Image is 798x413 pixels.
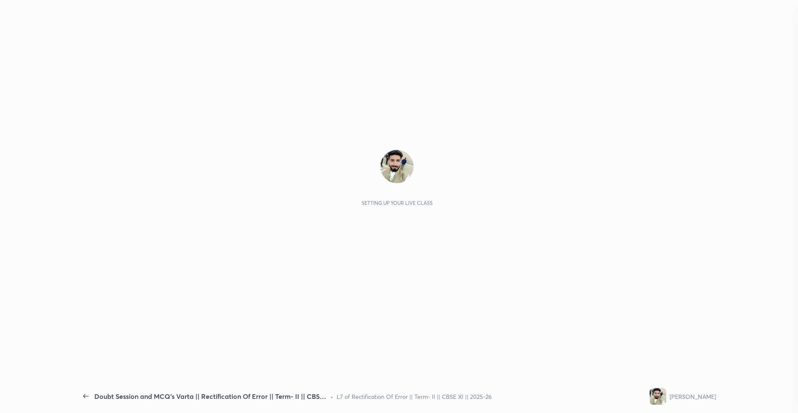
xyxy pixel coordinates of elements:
div: Setting up your live class [362,200,433,206]
div: [PERSON_NAME] [670,392,716,401]
img: fc0a0bd67a3b477f9557aca4a29aa0ad.19086291_AOh14GgchNdmiCeYbMdxktaSN3Z4iXMjfHK5yk43KqG_6w%3Ds96-c [380,150,414,183]
img: fc0a0bd67a3b477f9557aca4a29aa0ad.19086291_AOh14GgchNdmiCeYbMdxktaSN3Z4iXMjfHK5yk43KqG_6w%3Ds96-c [650,388,666,405]
div: L7 of Rectification Of Error || Term- II || CBSE XI || 2025-26 [337,392,492,401]
div: Doubt Session and MCQ's Varta || Rectification Of Error || Term- II || CBSE XI || 2025-26 [94,391,327,401]
div: • [330,392,333,401]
